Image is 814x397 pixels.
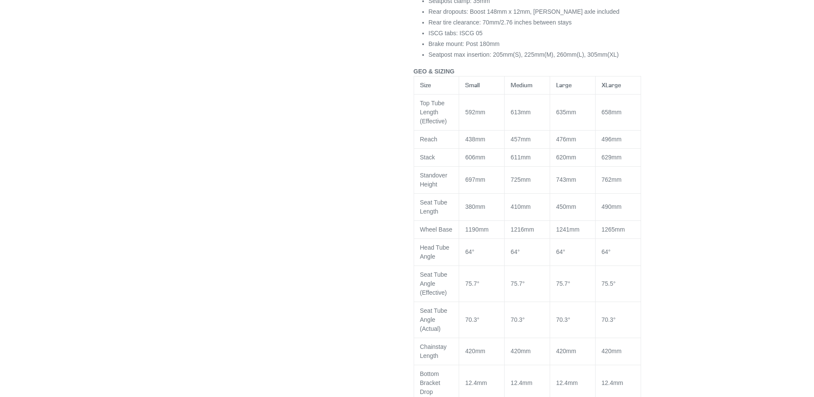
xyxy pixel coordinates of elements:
span: 12.4mm [511,379,533,386]
span: Bottom Bracket Drop [420,370,440,395]
span: 496mm [602,136,622,143]
span: Wheel Base [420,226,452,233]
span: 606mm [465,154,485,161]
span: Large [556,81,572,89]
span: 75.7° [556,280,570,287]
span: Rear tire clearance: 70mm/2.76 inches between stays [429,19,572,26]
span: 1190mm [465,226,488,233]
span: Chainstay Length [420,343,447,359]
span: 12.4mm [465,379,487,386]
span: 410mm [511,203,531,210]
span: 743mm [556,176,576,183]
span: 64° [556,248,565,255]
th: Size [414,76,459,94]
span: 762mm [602,176,622,183]
span: 629mm [602,154,622,161]
span: 380mm [465,203,485,210]
span: 490mm [602,203,622,210]
span: 611mm [511,154,531,161]
span: Seat Tube Length [420,199,448,215]
span: Seat Tube Angle (Actual) [420,307,448,332]
span: 1241mm [556,226,579,233]
span: 64° [602,248,611,255]
span: 70.3° [465,316,479,323]
span: Reach [420,136,437,143]
span: 70.3° [556,316,570,323]
span: 635mm [556,109,576,116]
span: 476mm [556,136,576,143]
span: Small [465,81,480,89]
span: 1265mm [602,226,625,233]
span: 420mm [465,348,485,354]
span: Seat Tube Angle (Effective) [420,271,448,296]
span: Medium [511,81,533,89]
span: 420mm [511,348,531,354]
span: 620mm [556,154,576,161]
span: 64° [511,248,520,255]
span: 658mm [602,109,622,116]
span: 725mm [511,176,531,183]
span: 12.4mm [602,379,623,386]
span: 70.3° [602,316,616,323]
span: ISCG tabs: ISCG 05 [429,30,483,37]
span: 613mm [511,109,531,116]
span: Brake mount: Post 180mm [429,40,500,47]
span: 457mm [511,136,531,143]
span: 697mm [465,176,485,183]
span: XLarge [602,81,621,89]
span: 64° [465,248,474,255]
span: GEO & SIZING [414,68,455,75]
span: Standover Height [420,172,448,188]
span: Top Tube Length (Effective) [420,100,447,125]
span: 75.7° [511,280,525,287]
span: 420mm [556,348,576,354]
span: Stack [420,154,435,161]
span: 70.3° [511,316,525,323]
span: 12.4mm [556,379,578,386]
span: 75.7° [465,280,479,287]
li: Seatpost max insertion: 205mm(S), 225mm(M), 260mm(L), 305mm(XL) [429,50,641,59]
span: Head Tube Angle [420,244,450,260]
span: 592mm [465,109,485,116]
span: 450mm [556,203,576,210]
span: 420mm [602,348,622,354]
span: 438mm [465,136,485,143]
span: 1216mm [511,226,534,233]
span: 75.5° [602,280,616,287]
span: Rear dropouts: Boost 148mm x 12mm, [PERSON_NAME] axle included [429,8,620,15]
